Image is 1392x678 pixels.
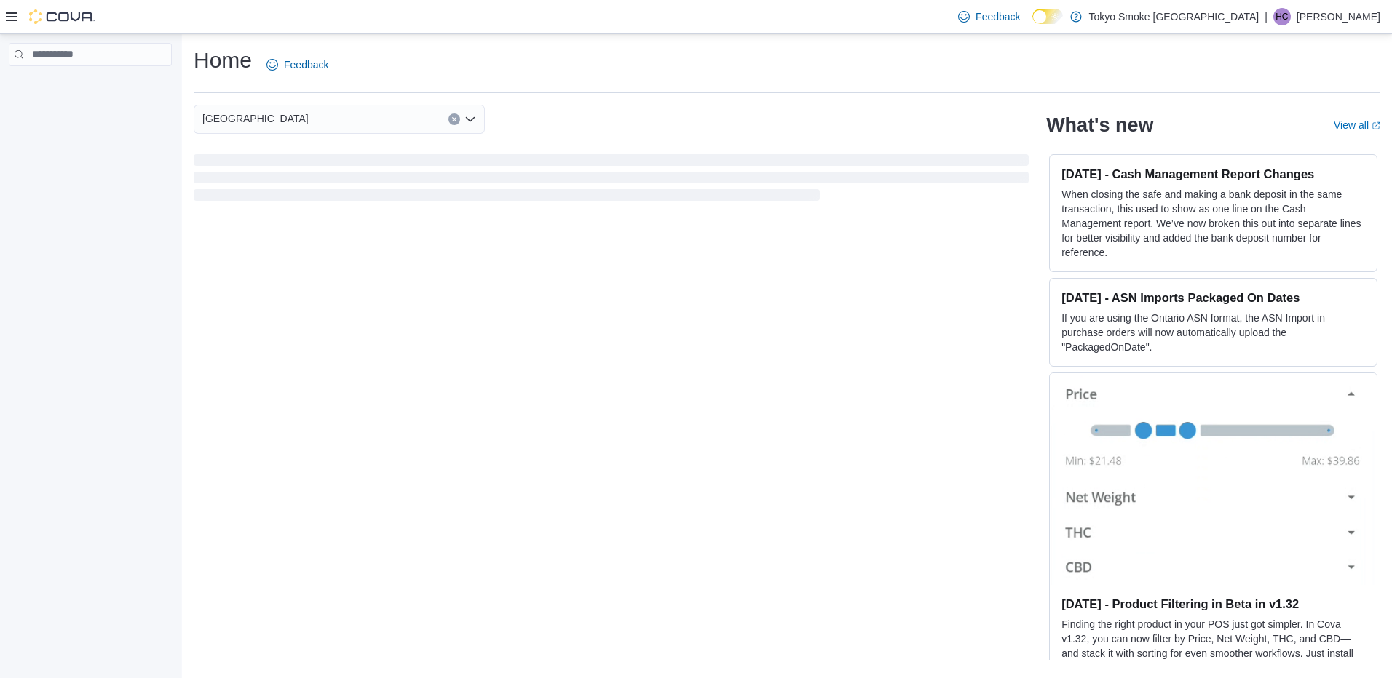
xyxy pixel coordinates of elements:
[976,9,1020,24] span: Feedback
[1297,8,1380,25] p: [PERSON_NAME]
[1061,187,1365,260] p: When closing the safe and making a bank deposit in the same transaction, this used to show as one...
[202,110,309,127] span: [GEOGRAPHIC_DATA]
[448,113,460,125] button: Clear input
[261,50,334,79] a: Feedback
[1089,8,1259,25] p: Tokyo Smoke [GEOGRAPHIC_DATA]
[1032,24,1033,25] span: Dark Mode
[1061,167,1365,181] h3: [DATE] - Cash Management Report Changes
[1334,119,1380,131] a: View allExternal link
[1061,311,1365,354] p: If you are using the Ontario ASN format, the ASN Import in purchase orders will now automatically...
[1046,113,1153,137] h2: What's new
[1061,290,1365,305] h3: [DATE] - ASN Imports Packaged On Dates
[1061,597,1365,611] h3: [DATE] - Product Filtering in Beta in v1.32
[194,46,252,75] h1: Home
[464,113,476,125] button: Open list of options
[1273,8,1291,25] div: Heather Chafe
[1032,9,1063,24] input: Dark Mode
[1372,121,1380,130] svg: External link
[952,2,1026,31] a: Feedback
[9,69,172,104] nav: Complex example
[1276,8,1288,25] span: HC
[29,9,95,24] img: Cova
[1265,8,1268,25] p: |
[284,57,328,72] span: Feedback
[194,157,1029,204] span: Loading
